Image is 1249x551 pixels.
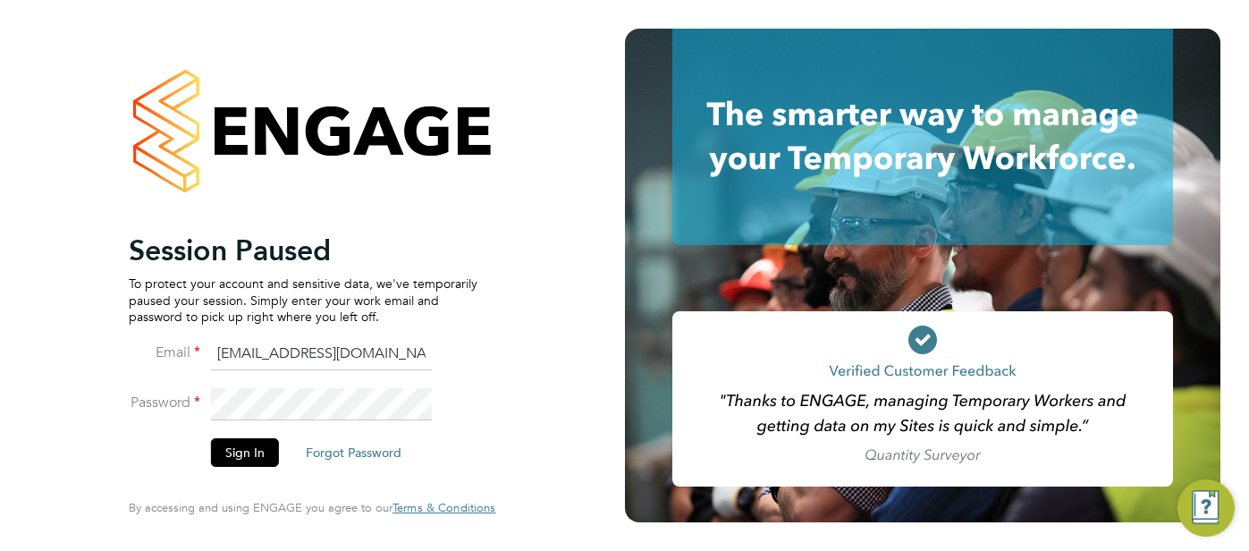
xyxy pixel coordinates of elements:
[129,394,200,412] label: Password
[129,500,495,515] span: By accessing and using ENGAGE you agree to our
[211,438,279,467] button: Sign In
[211,338,432,370] input: Enter your work email...
[291,438,416,467] button: Forgot Password
[392,500,495,515] span: Terms & Conditions
[1177,479,1235,537] button: Engage Resource Center
[392,501,495,515] a: Terms & Conditions
[129,275,477,325] p: To protect your account and sensitive data, we've temporarily paused your session. Simply enter y...
[129,343,200,362] label: Email
[129,233,477,268] h2: Session Paused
